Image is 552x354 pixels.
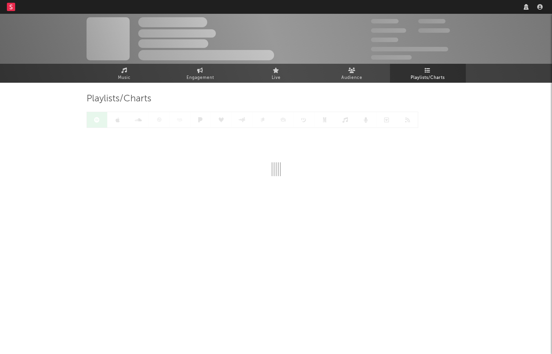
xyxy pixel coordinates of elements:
a: Engagement [162,64,238,83]
span: Live [272,74,281,82]
span: Audience [341,74,362,82]
span: 300,000 [371,19,399,23]
span: 1,000,000 [418,28,450,33]
a: Audience [314,64,390,83]
a: Live [238,64,314,83]
span: 100,000 [418,19,445,23]
a: Playlists/Charts [390,64,466,83]
a: Music [87,64,162,83]
span: 50,000,000 Monthly Listeners [371,47,448,51]
span: Playlists/Charts [411,74,445,82]
span: Music [118,74,131,82]
span: 50,000,000 [371,28,406,33]
span: Engagement [187,74,214,82]
span: Jump Score: 85.0 [371,55,412,60]
span: 100,000 [371,38,398,42]
span: Playlists/Charts [87,95,151,103]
